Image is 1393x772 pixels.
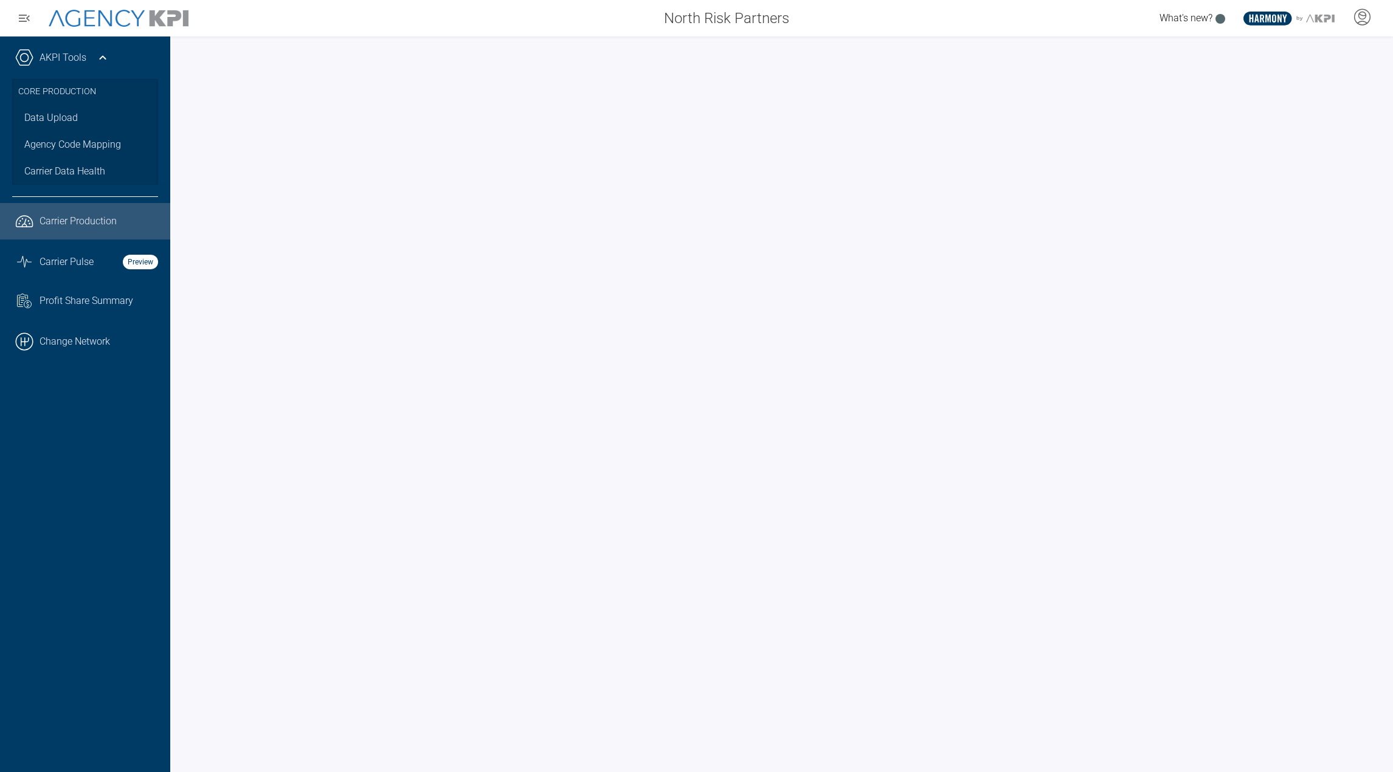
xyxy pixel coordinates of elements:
[123,255,158,269] strong: Preview
[49,10,188,27] img: AgencyKPI
[40,50,86,65] a: AKPI Tools
[18,79,152,105] h3: Core Production
[664,7,789,29] span: North Risk Partners
[24,164,105,179] span: Carrier Data Health
[12,131,158,158] a: Agency Code Mapping
[1160,12,1212,24] span: What's new?
[40,255,94,269] span: Carrier Pulse
[40,214,117,229] span: Carrier Production
[12,105,158,131] a: Data Upload
[40,294,133,308] span: Profit Share Summary
[12,158,158,185] a: Carrier Data Health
